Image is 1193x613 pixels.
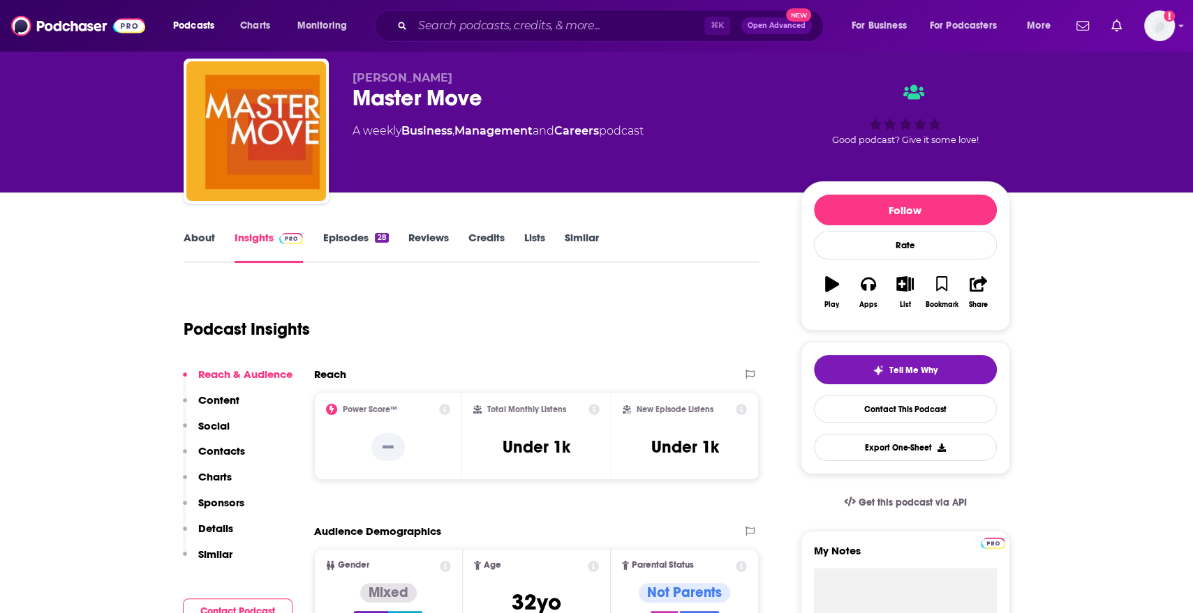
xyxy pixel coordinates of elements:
[343,404,397,414] h2: Power Score™
[900,301,911,309] div: List
[981,538,1005,549] img: Podchaser Pro
[1071,14,1095,38] a: Show notifications dropdown
[565,231,599,263] a: Similar
[231,15,279,37] a: Charts
[314,368,346,381] h2: Reach
[814,267,850,317] button: Play
[921,15,1017,37] button: open menu
[408,231,449,263] a: Reviews
[887,267,923,317] button: List
[852,16,907,36] span: For Business
[183,368,292,393] button: Reach & Audience
[279,233,304,244] img: Podchaser Pro
[11,13,145,39] img: Podchaser - Follow, Share and Rate Podcasts
[651,437,719,457] h3: Under 1k
[323,231,388,263] a: Episodes28
[183,393,239,419] button: Content
[833,485,978,520] a: Get this podcast via API
[859,301,877,309] div: Apps
[639,583,730,603] div: Not Parents
[814,395,997,423] a: Contact This Podcast
[924,267,960,317] button: Bookmark
[401,124,452,137] a: Business
[186,61,326,201] img: Master Move
[930,16,997,36] span: For Podcasters
[533,124,554,137] span: and
[814,355,997,384] button: tell me why sparkleTell Me Why
[969,301,988,309] div: Share
[198,444,245,457] p: Contacts
[786,8,811,22] span: New
[183,496,244,522] button: Sponsors
[1106,14,1127,38] a: Show notifications dropdown
[314,524,441,538] h2: Audience Demographics
[484,561,501,570] span: Age
[360,583,417,603] div: Mixed
[1144,10,1175,41] img: User Profile
[1144,10,1175,41] button: Show profile menu
[183,470,232,496] button: Charts
[873,365,884,376] img: tell me why sparkle
[824,301,839,309] div: Play
[183,444,245,470] button: Contacts
[240,16,270,36] span: Charts
[183,547,232,573] button: Similar
[889,365,938,376] span: Tell Me Why
[163,15,232,37] button: open menu
[452,124,454,137] span: ,
[814,434,997,461] button: Export One-Sheet
[1017,15,1068,37] button: open menu
[198,547,232,561] p: Similar
[198,393,239,407] p: Content
[413,15,704,37] input: Search podcasts, credits, & more...
[198,368,292,381] p: Reach & Audience
[184,231,215,263] a: About
[503,437,570,457] h3: Under 1k
[387,10,837,42] div: Search podcasts, credits, & more...
[814,231,997,259] div: Rate
[637,404,713,414] h2: New Episode Listens
[198,470,232,483] p: Charts
[832,135,979,145] span: Good podcast? Give it some love!
[288,15,365,37] button: open menu
[704,17,730,35] span: ⌘ K
[981,536,1005,549] a: Pro website
[454,124,533,137] a: Management
[858,497,966,508] span: Get this podcast via API
[960,267,996,317] button: Share
[554,124,599,137] a: Careers
[468,231,505,263] a: Credits
[184,319,310,340] h1: Podcast Insights
[173,16,214,36] span: Podcasts
[183,419,230,445] button: Social
[338,561,369,570] span: Gender
[632,561,694,570] span: Parental Status
[814,544,997,568] label: My Notes
[487,404,566,414] h2: Total Monthly Listens
[925,301,958,309] div: Bookmark
[198,522,233,535] p: Details
[850,267,887,317] button: Apps
[353,71,452,84] span: [PERSON_NAME]
[814,195,997,225] button: Follow
[748,22,806,29] span: Open Advanced
[371,433,405,461] p: --
[1144,10,1175,41] span: Logged in as mdaniels
[375,233,388,243] div: 28
[297,16,347,36] span: Monitoring
[235,231,304,263] a: InsightsPodchaser Pro
[183,522,233,547] button: Details
[198,419,230,432] p: Social
[524,231,545,263] a: Lists
[353,123,644,139] div: A weekly podcast
[198,496,244,509] p: Sponsors
[801,71,1010,158] div: Good podcast? Give it some love!
[842,15,924,37] button: open menu
[1027,16,1051,36] span: More
[1164,10,1175,22] svg: Add a profile image
[741,17,812,34] button: Open AdvancedNew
